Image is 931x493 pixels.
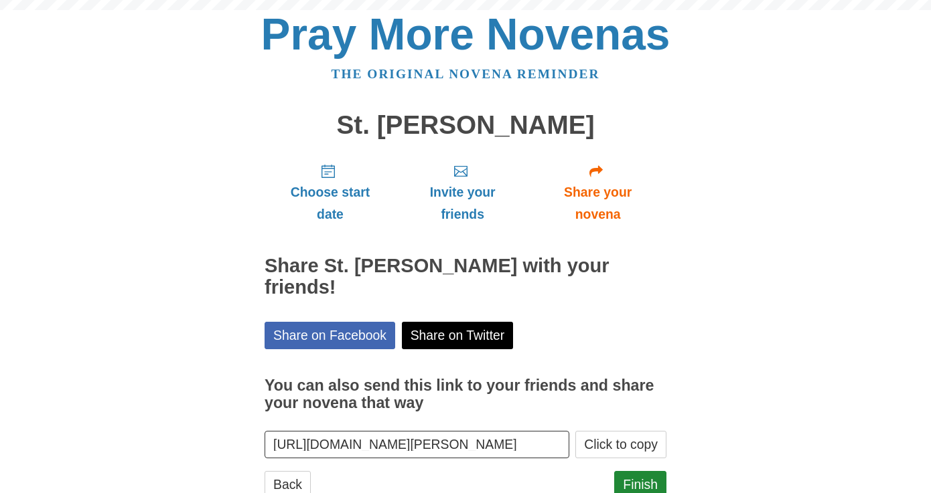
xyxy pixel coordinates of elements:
button: Click to copy [575,431,666,458]
a: The original novena reminder [332,67,600,81]
span: Choose start date [278,181,382,225]
a: Share on Facebook [265,322,395,349]
h3: You can also send this link to your friends and share your novena that way [265,377,666,411]
a: Share your novena [529,153,666,232]
span: Share your novena [543,181,653,225]
a: Pray More Novenas [261,9,670,59]
a: Invite your friends [396,153,529,232]
h1: St. [PERSON_NAME] [265,111,666,140]
a: Choose start date [265,153,396,232]
span: Invite your friends [409,181,516,225]
a: Share on Twitter [402,322,514,349]
h2: Share St. [PERSON_NAME] with your friends! [265,256,666,298]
